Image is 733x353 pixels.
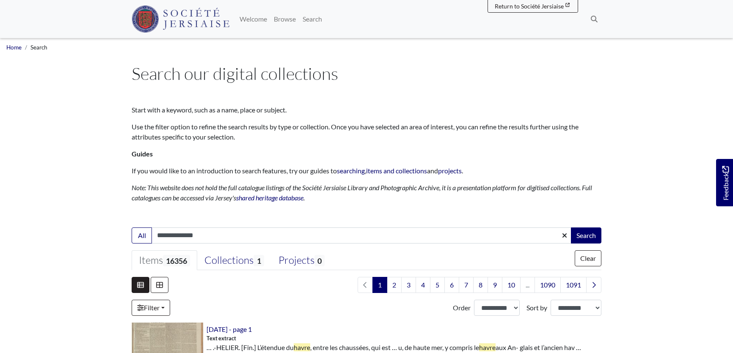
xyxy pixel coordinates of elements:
[560,277,587,293] a: Goto page 1091
[236,194,303,202] a: shared heritage database
[720,166,730,200] span: Feedback
[453,303,471,313] label: Order
[571,227,601,244] button: Search
[204,254,264,267] div: Collections
[132,300,170,316] a: Filter
[132,5,229,33] img: Société Jersiaise
[366,167,427,175] a: items and collections
[575,250,601,266] button: Clear
[270,11,299,27] a: Browse
[354,277,601,293] nav: pagination
[132,105,601,115] p: Start with a keyword, such as a name, place or subject.
[132,166,601,176] p: If you would like to an introduction to search features, try our guides to , and .
[294,343,310,351] span: havre
[299,11,325,27] a: Search
[479,343,496,351] span: havre
[132,3,229,35] a: Société Jersiaise logo
[502,277,521,293] a: Goto page 10
[416,277,430,293] a: Goto page 4
[387,277,402,293] a: Goto page 2
[132,122,601,142] p: Use the filter option to refine the search results by type or collection. Once you have selected ...
[152,227,572,244] input: Enter one or more search terms...
[459,277,474,293] a: Goto page 7
[337,167,365,175] a: searching
[314,255,325,266] span: 0
[163,255,190,266] span: 16356
[438,167,462,175] a: projects
[586,277,601,293] a: Next page
[132,227,152,244] button: All
[207,334,236,342] span: Text extract
[358,277,373,293] li: Previous page
[236,11,270,27] a: Welcome
[132,183,592,202] em: Note: This website does not hold the full catalogue listings of the Société Jersiaise Library and...
[254,255,264,266] span: 1
[6,44,22,51] a: Home
[430,277,445,293] a: Goto page 5
[132,63,601,84] h1: Search our digital collections
[488,277,502,293] a: Goto page 9
[207,325,252,333] a: [DATE] - page 1
[526,303,547,313] label: Sort by
[207,342,581,353] span: … .-HELIER. [Fin.] L’étendue du , entre les chaussées, qui est … u, de haute mer, y compris le au...
[30,44,47,51] span: Search
[535,277,561,293] a: Goto page 1090
[495,3,564,10] span: Return to Société Jersiaise
[716,159,733,206] a: Would you like to provide feedback?
[278,254,325,267] div: Projects
[139,254,190,267] div: Items
[444,277,459,293] a: Goto page 6
[401,277,416,293] a: Goto page 3
[132,150,153,158] strong: Guides
[473,277,488,293] a: Goto page 8
[372,277,387,293] span: Goto page 1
